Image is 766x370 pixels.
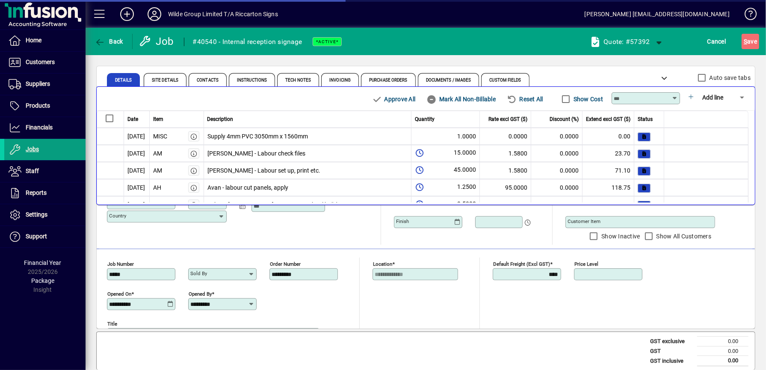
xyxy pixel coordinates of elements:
div: Quote: #57392 [603,35,650,49]
td: GST exclusive [646,337,697,347]
td: 0.0000 [531,196,583,213]
span: Financials [26,124,53,131]
span: Reset All [507,92,543,106]
span: Custom Fields [489,78,521,82]
td: [PERSON_NAME] - Labour set up, print etc. [204,162,412,179]
td: [DATE] [124,196,150,213]
a: Knowledge Base [738,2,755,29]
div: MISC [153,132,167,141]
span: Quantity [415,115,435,123]
td: Labour [PERSON_NAME] - no access school holidays [204,196,412,213]
td: [DATE] [124,179,150,196]
div: Job [139,35,175,48]
span: 1.0000 [457,132,476,141]
span: Customers [26,59,55,65]
span: Financial Year [24,259,62,266]
td: 71.10 [583,162,634,179]
td: GST inclusive [646,356,697,366]
span: Jobs [26,146,39,153]
a: Customers [4,52,86,73]
app-page-header-button: Back [86,34,133,49]
td: Supply 4mm PVC 3050mm x 1560mm [204,128,412,145]
td: 1.5800 [480,145,531,162]
span: Approve All [372,92,415,106]
td: 0.0000 [480,128,531,145]
span: ave [744,35,757,48]
label: Auto save tabs [708,73,751,82]
td: 118.75 [583,179,634,196]
span: Add line [702,94,723,101]
a: Reports [4,182,86,204]
span: Home [26,37,41,44]
td: 0.0000 [531,179,583,196]
td: 23.70 [583,145,634,162]
label: Show Cost [572,95,603,103]
span: Details [115,78,132,82]
span: Site Details [152,78,178,82]
span: 15.0000 [454,148,476,159]
span: Mark All Non-Billable [426,92,496,106]
div: AM [153,149,162,158]
span: 1.2500 [457,182,476,193]
span: Suppliers [26,80,50,87]
span: Invoicing [329,78,351,82]
div: #40540 - Internal reception signage [193,35,302,49]
div: AM [153,166,162,175]
span: Discount (%) [550,115,579,123]
span: Instructions [237,78,267,82]
a: Settings [4,204,86,226]
button: Add [113,6,141,22]
span: Purchase Orders [369,78,408,82]
span: Rate excl GST ($) [488,115,527,123]
td: 0.00 [583,128,634,145]
td: 95.0000 [480,196,531,213]
a: Quote: #57392 [585,33,652,50]
span: Cancel [707,35,726,48]
button: Back [92,34,125,49]
a: Support [4,226,86,247]
a: Financials [4,117,86,138]
span: Description [207,115,234,123]
td: 47.50 [583,196,634,213]
a: Suppliers [4,73,86,95]
button: Profile [141,6,168,22]
span: S [744,38,747,45]
td: 0.00 [697,346,748,356]
span: Documents / Images [426,78,471,82]
span: Date [127,115,138,123]
span: Back [95,38,123,45]
button: Save [742,34,759,49]
span: Contacts [197,78,219,82]
td: [PERSON_NAME] - Labour check files [204,145,412,162]
span: Reports [26,189,47,196]
span: Status [638,115,653,123]
span: Products [26,102,50,109]
td: 1.5800 [480,162,531,179]
a: Products [4,95,86,117]
span: Item [153,115,163,123]
td: 0.00 [697,337,748,347]
td: [DATE] [124,145,150,162]
td: [DATE] [124,128,150,145]
td: 0.0000 [531,128,583,145]
a: Staff [4,161,86,182]
span: Staff [26,167,39,174]
div: AH [153,183,161,192]
span: Tech Notes [285,78,311,82]
a: Home [4,30,86,51]
td: 0.0000 [531,145,583,162]
td: GST [646,346,697,356]
td: 0.0000 [531,162,583,179]
td: 95.0000 [480,179,531,196]
span: 45.0000 [454,165,476,176]
td: 0.00 [697,356,748,366]
div: Wilde Group Limited T/A Riccarton Signs [168,7,278,21]
span: Package [31,277,54,284]
span: Support [26,233,47,240]
td: [DATE] [124,162,150,179]
button: Reset All [503,91,547,107]
span: Extend excl GST ($) [586,115,630,123]
button: Approve All [368,91,419,107]
button: Cancel [705,34,728,49]
td: Avan - labour cut panels, apply [204,179,412,196]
